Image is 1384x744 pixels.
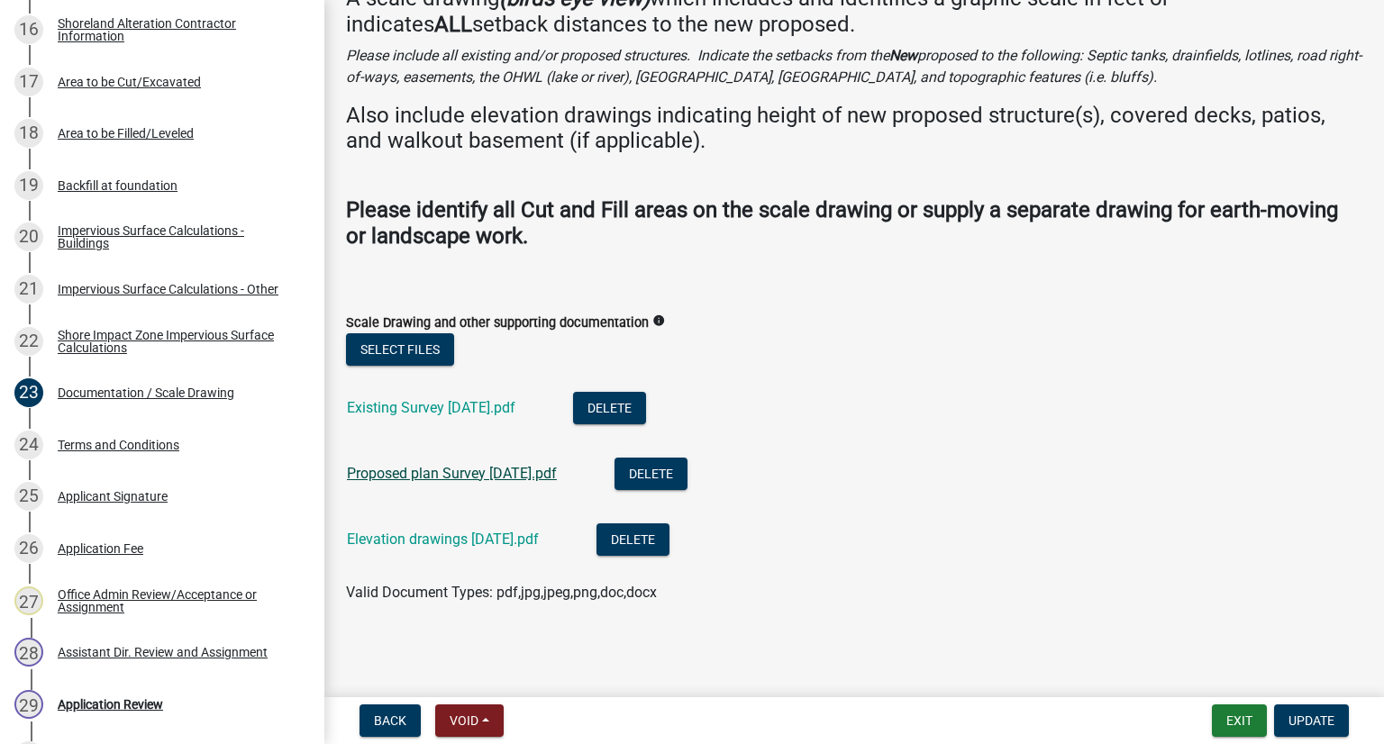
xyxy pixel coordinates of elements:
label: Scale Drawing and other supporting documentation [346,317,649,330]
i: info [652,314,665,327]
button: Exit [1212,704,1267,737]
div: Assistant Dir. Review and Assignment [58,646,268,658]
div: 27 [14,586,43,615]
button: Select files [346,333,454,366]
div: Application Fee [58,542,143,555]
strong: Please identify all Cut and Fill areas on the scale drawing or supply a separate drawing for eart... [346,197,1338,249]
button: Delete [596,523,669,556]
div: 23 [14,378,43,407]
button: Delete [615,458,687,490]
div: 25 [14,482,43,511]
div: 20 [14,222,43,251]
div: Terms and Conditions [58,439,179,451]
button: Void [435,704,504,737]
div: Documentation / Scale Drawing [58,386,234,399]
a: Elevation drawings [DATE].pdf [347,531,539,548]
wm-modal-confirm: Delete Document [596,531,669,549]
h4: Also include elevation drawings indicating height of new proposed structure(s), covered decks, pa... [346,103,1362,155]
div: Area to be Filled/Leveled [58,127,194,140]
div: Impervious Surface Calculations - Buildings [58,224,296,250]
div: Impervious Surface Calculations - Other [58,283,278,295]
div: Shoreland Alteration Contractor Information [58,17,296,42]
div: Applicant Signature [58,490,168,503]
div: 29 [14,690,43,719]
div: 19 [14,171,43,200]
a: Existing Survey [DATE].pdf [347,399,515,416]
span: Update [1288,713,1334,728]
wm-modal-confirm: Delete Document [615,466,687,483]
div: 21 [14,275,43,304]
div: 17 [14,68,43,96]
i: Please include all existing and/or proposed structures. Indicate the setbacks from the proposed t... [346,47,1361,86]
span: Valid Document Types: pdf,jpg,jpeg,png,doc,docx [346,584,657,601]
a: Proposed plan Survey [DATE].pdf [347,465,557,482]
div: Area to be Cut/Excavated [58,76,201,88]
button: Back [360,704,421,737]
div: Office Admin Review/Acceptance or Assignment [58,588,296,613]
wm-modal-confirm: Delete Document [573,400,646,417]
div: 26 [14,534,43,563]
strong: New [889,47,917,64]
div: Application Review [58,698,163,711]
span: Void [450,713,478,728]
div: Backfill at foundation [58,179,178,192]
strong: ALL [434,12,472,37]
div: 28 [14,638,43,667]
div: 18 [14,119,43,148]
div: Shore Impact Zone Impervious Surface Calculations [58,329,296,354]
div: 22 [14,327,43,356]
button: Update [1274,704,1349,737]
button: Delete [573,392,646,424]
div: 16 [14,15,43,44]
div: 24 [14,431,43,459]
span: Back [374,713,406,728]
